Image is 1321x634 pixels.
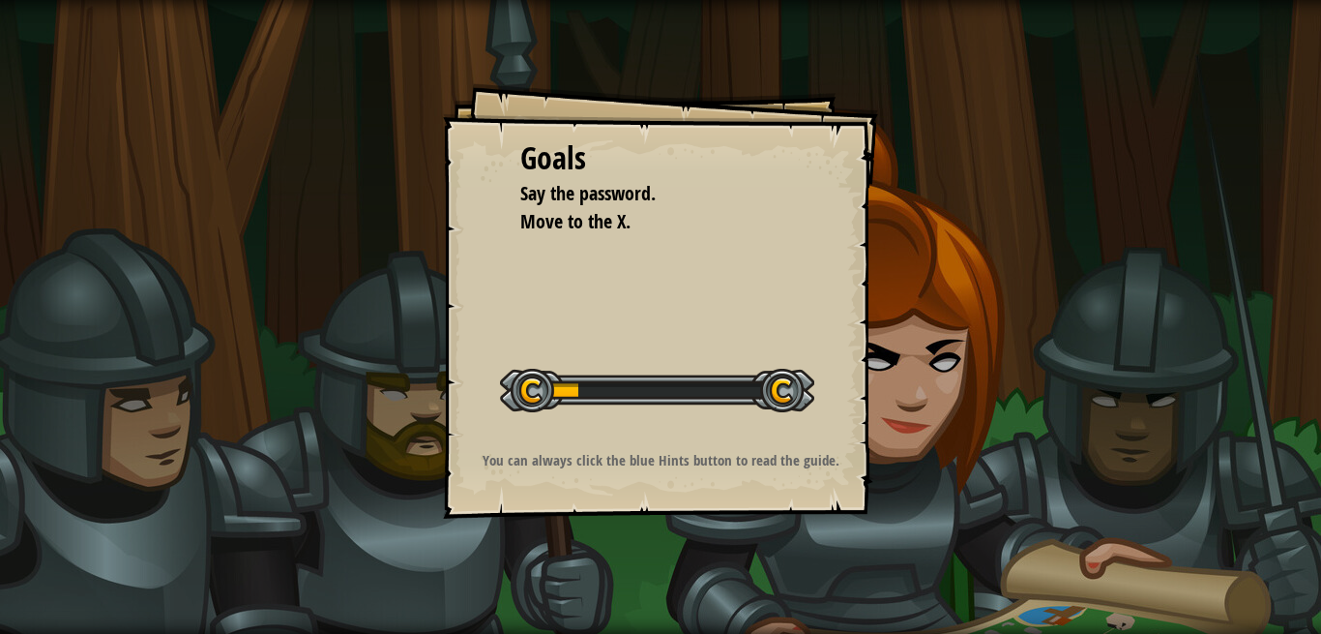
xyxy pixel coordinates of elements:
[520,180,656,206] span: Say the password.
[496,208,796,236] li: Move to the X.
[520,208,631,234] span: Move to the X.
[496,180,796,208] li: Say the password.
[467,450,855,470] p: You can always click the blue Hints button to read the guide.
[520,136,801,181] div: Goals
